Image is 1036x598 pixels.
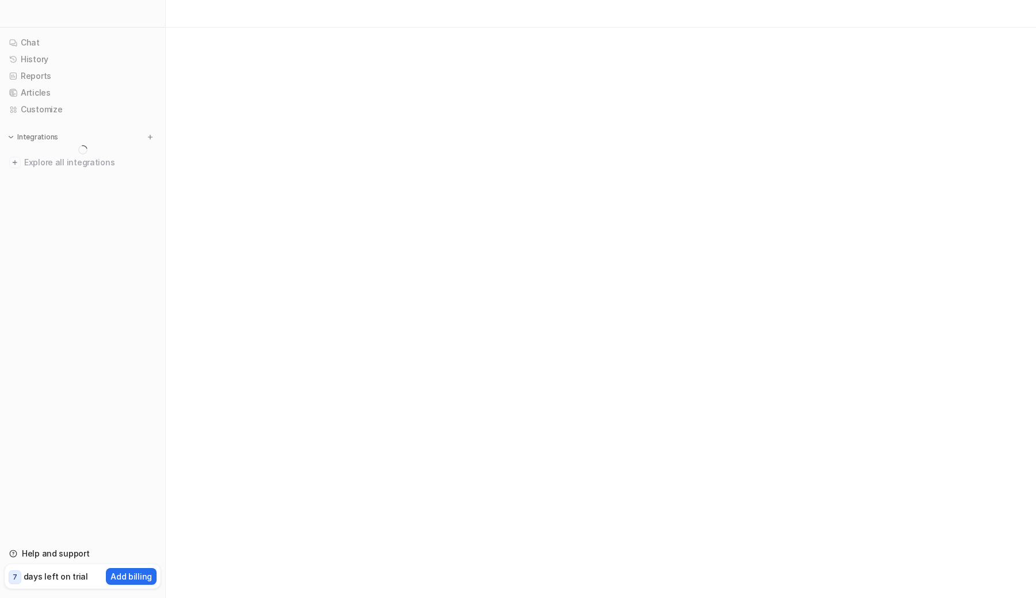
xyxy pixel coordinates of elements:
[24,153,156,172] span: Explore all integrations
[13,572,17,582] p: 7
[24,570,88,582] p: days left on trial
[5,101,161,118] a: Customize
[17,133,58,142] p: Integrations
[5,546,161,562] a: Help and support
[106,568,157,585] button: Add billing
[9,157,21,168] img: explore all integrations
[7,133,15,141] img: expand menu
[5,68,161,84] a: Reports
[5,51,161,67] a: History
[5,154,161,171] a: Explore all integrations
[111,570,152,582] p: Add billing
[146,133,154,141] img: menu_add.svg
[5,85,161,101] a: Articles
[5,131,62,143] button: Integrations
[5,35,161,51] a: Chat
